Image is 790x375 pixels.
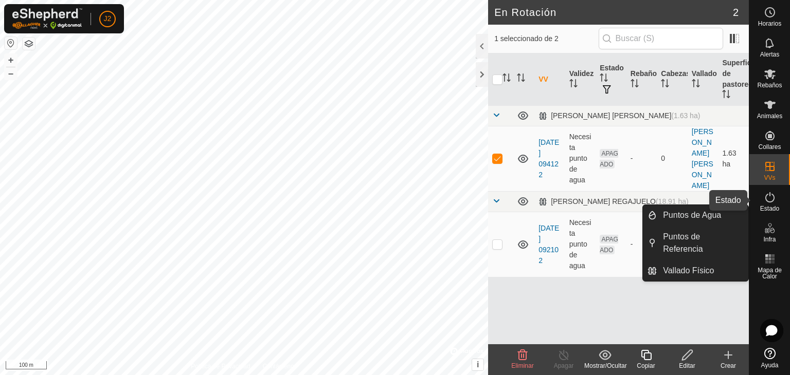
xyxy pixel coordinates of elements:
h2: En Rotación [494,6,733,18]
a: [PERSON_NAME] [PERSON_NAME] [692,127,713,190]
th: Estado [596,53,626,106]
p-sorticon: Activar para ordenar [722,91,730,100]
a: Puntos de Agua [657,205,748,226]
span: Animales [757,113,782,119]
span: 2 [733,5,739,20]
li: Puntos de Referencia [643,227,748,259]
div: Mostrar/Ocultar [584,361,625,370]
li: Vallado Físico [643,260,748,281]
div: - [631,153,653,164]
div: [PERSON_NAME] [PERSON_NAME] [538,111,700,120]
span: APAGADO [600,235,618,254]
span: Puntos de Referencia [663,231,742,255]
span: Estado [760,205,779,212]
a: Contáctenos [263,362,297,371]
a: [DATE] 092102 [538,224,559,265]
div: - [631,239,653,250]
span: Infra [763,236,776,242]
span: Alertas [760,51,779,58]
th: Cabezas [657,53,688,106]
a: Puntos de Referencia [657,227,748,259]
p-sorticon: Activar para ordenar [517,75,525,83]
a: Política de Privacidad [191,362,250,371]
span: i [477,360,479,369]
span: (1.63 ha) [671,111,700,120]
p-sorticon: Activar para ordenar [502,75,511,83]
span: 1 seleccionado de 2 [494,33,598,44]
span: Horarios [758,21,781,27]
span: Puntos de Agua [663,209,721,221]
td: 0 [657,126,688,191]
td: 1.63 ha [718,126,749,191]
span: J2 [104,13,112,24]
th: Rebaño [626,53,657,106]
button: + [5,54,17,66]
span: Vallado Físico [663,265,714,277]
input: Buscar (S) [599,28,723,49]
span: (18.91 ha) [656,197,689,205]
p-sorticon: Activar para ordenar [661,81,669,89]
img: Logo Gallagher [12,8,82,29]
a: [DATE] 094122 [538,138,559,179]
span: Eliminar [511,362,533,369]
a: Vallado Físico [657,260,748,281]
p-sorticon: Activar para ordenar [692,81,700,89]
span: Ayuda [761,362,779,368]
p-sorticon: Activar para ordenar [569,81,578,89]
td: Necesita punto de agua [565,212,596,277]
th: Validez [565,53,596,106]
span: Collares [758,144,781,150]
p-sorticon: Activar para ordenar [600,75,608,83]
td: Necesita punto de agua [565,126,596,191]
a: Ayuda [749,344,790,372]
th: VV [534,53,565,106]
span: VVs [764,175,775,181]
div: Copiar [625,361,667,370]
span: APAGADO [600,149,618,168]
div: Editar [667,361,708,370]
button: Restablecer Mapa [5,37,17,49]
div: Crear [708,361,749,370]
div: Apagar [543,361,584,370]
button: Capas del Mapa [23,38,35,50]
span: Mapa de Calor [752,267,787,279]
th: Vallado [688,53,719,106]
button: – [5,67,17,80]
li: Puntos de Agua [643,205,748,226]
p-sorticon: Activar para ordenar [631,81,639,89]
div: [PERSON_NAME] REGAJUELO [538,197,689,206]
th: Superficie de pastoreo [718,53,749,106]
button: i [472,359,483,370]
span: Rebaños [757,82,782,88]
